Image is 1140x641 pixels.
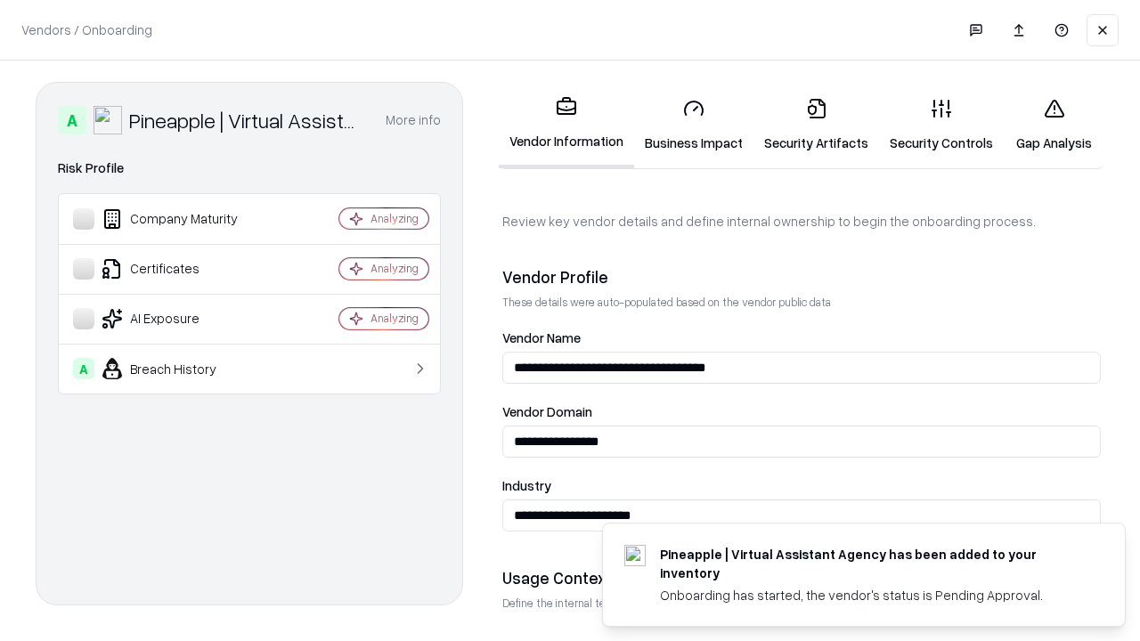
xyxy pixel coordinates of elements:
label: Vendor Domain [502,405,1101,418]
p: Review key vendor details and define internal ownership to begin the onboarding process. [502,212,1101,231]
a: Security Controls [879,84,1004,166]
div: Company Maturity [73,208,286,230]
div: Onboarding has started, the vendor's status is Pending Approval. [660,586,1082,604]
a: Business Impact [634,84,753,166]
a: Gap Analysis [1004,84,1104,166]
div: Pineapple | Virtual Assistant Agency [129,106,364,134]
div: A [73,358,94,379]
p: Vendors / Onboarding [21,20,152,39]
label: Industry [502,479,1101,492]
div: Analyzing [370,211,419,226]
div: Breach History [73,358,286,379]
a: Vendor Information [499,82,634,168]
p: Define the internal team and reason for using this vendor. This helps assess business relevance a... [502,596,1101,611]
p: These details were auto-populated based on the vendor public data [502,295,1101,310]
img: trypineapple.com [624,545,646,566]
img: Pineapple | Virtual Assistant Agency [94,106,122,134]
div: Analyzing [370,311,419,326]
a: Security Artifacts [753,84,879,166]
label: Vendor Name [502,331,1101,345]
div: Risk Profile [58,158,441,179]
div: Pineapple | Virtual Assistant Agency has been added to your inventory [660,545,1082,582]
div: Usage Context [502,567,1101,588]
button: More info [386,104,441,136]
div: AI Exposure [73,308,286,329]
div: Certificates [73,258,286,280]
div: Analyzing [370,261,419,276]
div: A [58,106,86,134]
div: Vendor Profile [502,266,1101,288]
